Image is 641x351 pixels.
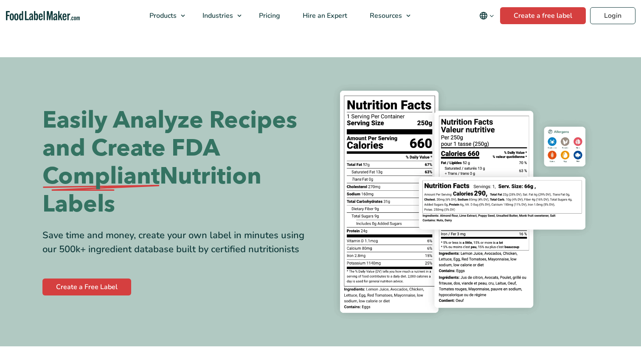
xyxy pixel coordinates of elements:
[42,279,131,295] a: Create a Free Label
[590,7,635,24] a: Login
[147,11,177,20] span: Products
[500,7,586,24] a: Create a free label
[6,11,80,21] a: Food Label Maker homepage
[42,228,314,256] div: Save time and money, create your own label in minutes using our 500k+ ingredient database built b...
[42,106,314,218] h1: Easily Analyze Recipes and Create FDA Nutrition Labels
[256,11,281,20] span: Pricing
[42,162,160,190] span: Compliant
[300,11,348,20] span: Hire an Expert
[367,11,403,20] span: Resources
[200,11,234,20] span: Industries
[473,7,500,24] button: Change language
